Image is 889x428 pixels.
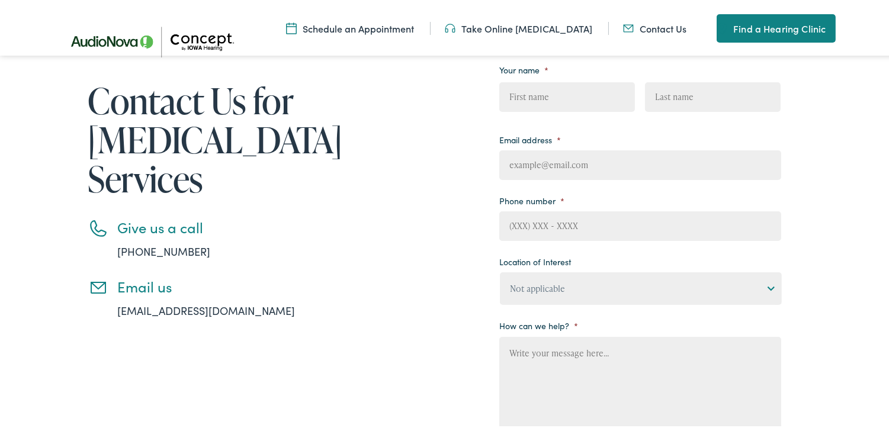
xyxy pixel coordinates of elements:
[623,20,686,33] a: Contact Us
[499,209,781,239] input: (XXX) XXX - XXXX
[645,80,781,110] input: Last name
[88,79,331,196] h1: Contact Us for [MEDICAL_DATA] Services
[445,20,592,33] a: Take Online [MEDICAL_DATA]
[499,132,561,143] label: Email address
[118,242,211,256] a: [PHONE_NUMBER]
[717,19,727,33] img: utility icon
[118,276,331,293] h3: Email us
[286,20,297,33] img: A calendar icon to schedule an appointment at Concept by Iowa Hearing.
[286,20,414,33] a: Schedule an Appointment
[499,254,571,265] label: Location of Interest
[499,148,781,178] input: example@email.com
[499,80,635,110] input: First name
[499,193,564,204] label: Phone number
[445,20,455,33] img: utility icon
[717,12,835,40] a: Find a Hearing Clinic
[499,318,578,329] label: How can we help?
[499,62,548,73] label: Your name
[118,301,296,316] a: [EMAIL_ADDRESS][DOMAIN_NAME]
[118,217,331,234] h3: Give us a call
[623,20,634,33] img: utility icon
